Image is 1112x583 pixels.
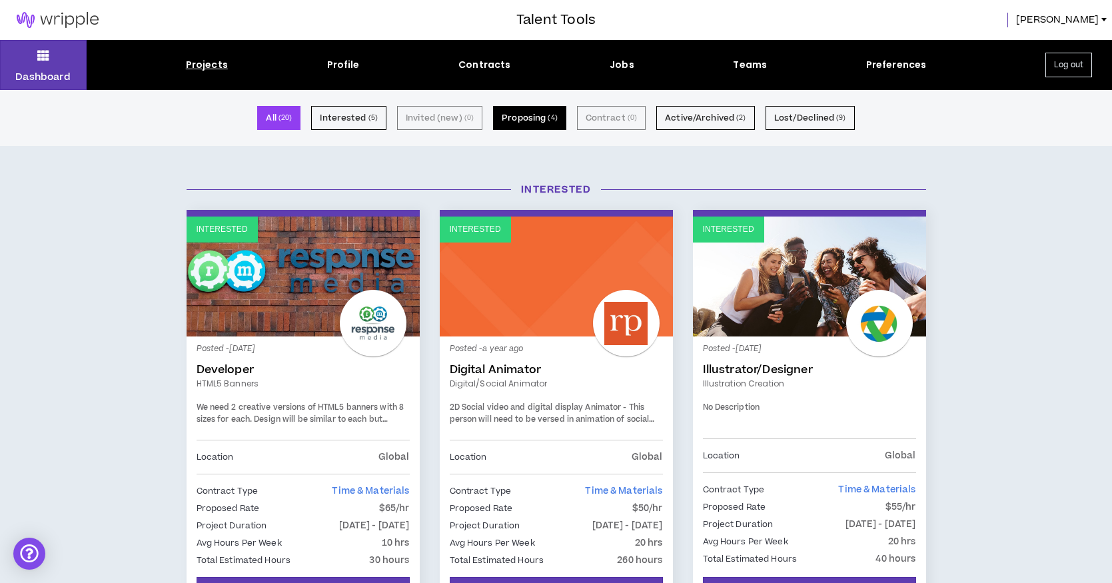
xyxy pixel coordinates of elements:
h3: Interested [177,183,936,197]
button: Proposing (4) [493,106,566,130]
p: Interested [197,223,248,236]
button: Active/Archived (2) [656,106,754,130]
p: Contract Type [450,484,512,498]
p: Posted - [DATE] [197,343,410,355]
p: Proposed Rate [703,500,766,514]
p: Total Estimated Hours [703,552,798,566]
p: $65/hr [379,501,410,516]
small: ( 5 ) [368,112,378,124]
p: Location [450,450,487,464]
p: Proposed Rate [450,501,513,516]
p: Interested [703,223,754,236]
p: [DATE] - [DATE] [845,517,916,532]
p: Project Duration [450,518,520,533]
p: [DATE] - [DATE] [592,518,663,533]
div: Contracts [458,58,510,72]
button: Interested (5) [311,106,386,130]
button: All (20) [257,106,300,130]
small: ( 9 ) [836,112,845,124]
p: Dashboard [15,70,71,84]
a: HTML5 Banners [197,378,410,390]
p: Interested [450,223,501,236]
p: $50/hr [632,501,663,516]
p: $55/hr [885,500,916,514]
p: We need 2 creative versions of HTML5 banners with 8 sizes for each. Design will be similar to eac... [197,402,404,436]
p: Avg Hours Per Week [197,536,282,550]
small: ( 4 ) [548,112,557,124]
small: ( 20 ) [278,112,292,124]
div: Preferences [866,58,927,72]
p: Total Estimated Hours [197,553,291,568]
p: Proposed Rate [197,501,260,516]
h3: Talent Tools [516,10,596,30]
a: Illustration Creation [703,378,916,390]
p: Contract Type [197,484,259,498]
p: Global [378,450,410,464]
small: ( 0 ) [464,112,474,124]
p: Project Duration [197,518,267,533]
p: Location [703,448,740,463]
span: Time & Materials [585,484,662,498]
p: 260 hours [617,553,662,568]
p: 10 hrs [382,536,410,550]
p: Avg Hours Per Week [703,534,788,549]
p: 20 hrs [635,536,663,550]
a: Digital/Social Animator [450,378,663,390]
small: ( 2 ) [736,112,746,124]
p: 20 hrs [888,534,916,549]
p: Global [632,450,663,464]
div: Open Intercom Messenger [13,538,45,570]
a: Interested [693,217,926,336]
a: Digital Animator [450,363,663,376]
p: 30 hours [369,553,409,568]
p: 40 hours [875,552,915,566]
small: ( 0 ) [628,112,637,124]
span: Time & Materials [332,484,409,498]
span: 2D Social video and digital display Animator - This person will need to be versed in animation of... [450,402,655,472]
p: Contract Type [703,482,765,497]
p: Location [197,450,234,464]
p: Global [885,448,916,463]
a: Interested [187,217,420,336]
p: Posted - [DATE] [703,343,916,355]
p: [DATE] - [DATE] [339,518,410,533]
div: Jobs [610,58,634,72]
div: Teams [733,58,767,72]
button: Invited (new) (0) [397,106,482,130]
button: Lost/Declined (9) [766,106,855,130]
span: [PERSON_NAME] [1016,13,1099,27]
a: Illustrator/Designer [703,363,916,376]
p: Avg Hours Per Week [450,536,535,550]
i: No Description [703,402,760,413]
p: Posted - a year ago [450,343,663,355]
p: Total Estimated Hours [450,553,544,568]
span: Time & Materials [838,483,915,496]
button: Log out [1045,53,1092,77]
a: Interested [440,217,673,336]
button: Contract (0) [577,106,646,130]
a: Developer [197,363,410,376]
p: Project Duration [703,517,774,532]
div: Profile [327,58,360,72]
